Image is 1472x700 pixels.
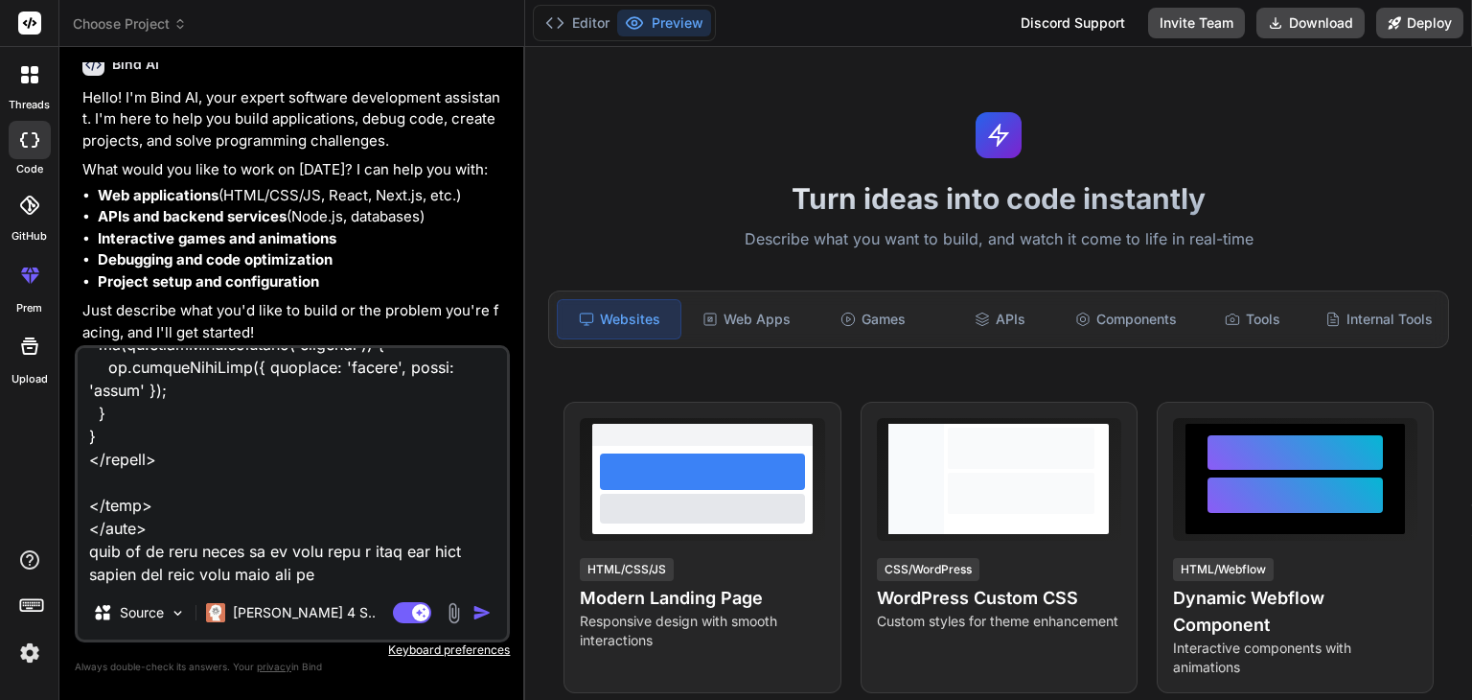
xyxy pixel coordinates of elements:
[938,299,1061,339] div: APIs
[812,299,934,339] div: Games
[98,272,319,291] strong: Project setup and configuration
[1065,299,1187,339] div: Components
[617,10,711,36] button: Preview
[580,558,674,581] div: HTML/CSS/JS
[75,658,510,676] p: Always double-check its answers. Your in Bind
[537,227,1460,252] p: Describe what you want to build, and watch it come to life in real-time
[1173,585,1417,639] h4: Dynamic Webflow Component
[1376,8,1463,38] button: Deploy
[98,207,287,225] strong: APIs and backend services
[98,229,336,247] strong: Interactive games and animations
[877,585,1121,612] h4: WordPress Custom CSS
[557,299,681,339] div: Websites
[82,300,506,343] p: Just describe what you'd like to build or the problem you're facing, and I'll get started!
[1148,8,1245,38] button: Invite Team
[120,603,164,622] p: Source
[11,228,47,245] label: GitHub
[98,186,218,204] strong: Web applications
[16,300,42,316] label: prem
[1318,299,1440,339] div: Internal Tools
[98,206,506,228] li: (Node.js, databases)
[1173,639,1417,677] p: Interactive components with animations
[1173,558,1274,581] div: HTML/Webflow
[73,14,187,34] span: Choose Project
[82,159,506,181] p: What would you like to work on [DATE]? I can help you with:
[580,585,824,612] h4: Modern Landing Page
[257,661,291,672] span: privacy
[1191,299,1314,339] div: Tools
[16,161,43,177] label: code
[538,10,617,36] button: Editor
[472,603,492,622] img: icon
[9,97,50,113] label: threads
[75,642,510,658] p: Keyboard preferences
[98,185,506,207] li: (HTML/CSS/JS, React, Next.js, etc.)
[877,612,1121,631] p: Custom styles for theme enhancement
[877,558,979,581] div: CSS/WordPress
[11,371,48,387] label: Upload
[112,55,159,74] h6: Bind AI
[78,348,507,586] textarea: <?lor ipsum_dolorsita(C_ADI); eli_sed('doeiusm_tempor', 0); incidid __UTL__ . '/Etdo/ma.ali'; $en...
[98,250,333,268] strong: Debugging and code optimization
[443,602,465,624] img: attachment
[1256,8,1365,38] button: Download
[206,603,225,622] img: Claude 4 Sonnet
[233,603,376,622] p: [PERSON_NAME] 4 S..
[13,637,46,669] img: settings
[537,181,1460,216] h1: Turn ideas into code instantly
[170,605,186,621] img: Pick Models
[685,299,808,339] div: Web Apps
[1009,8,1137,38] div: Discord Support
[82,87,506,152] p: Hello! I'm Bind AI, your expert software development assistant. I'm here to help you build applic...
[580,612,824,650] p: Responsive design with smooth interactions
